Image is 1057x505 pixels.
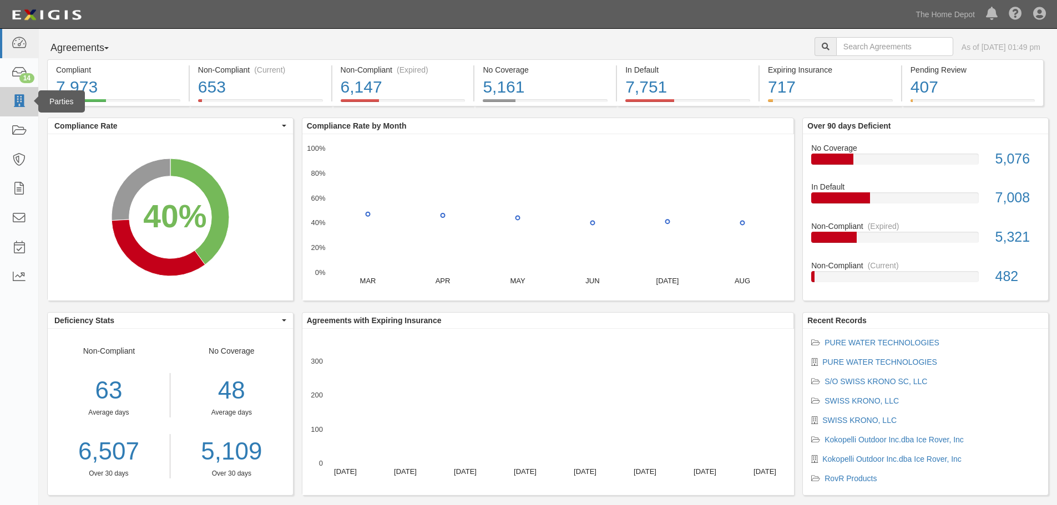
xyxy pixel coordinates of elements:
[48,118,293,134] button: Compliance Rate
[735,277,750,285] text: AUG
[1009,8,1022,21] i: Help Center - Complianz
[360,277,376,285] text: MAR
[179,408,285,417] div: Average days
[822,455,962,463] a: Kokopelli Outdoor Inc.dba Ice Rover, Inc
[332,99,474,108] a: Non-Compliant(Expired)6,147
[807,316,867,325] b: Recent Records
[987,188,1048,208] div: 7,008
[807,121,891,130] b: Over 90 days Deficient
[868,221,899,232] div: (Expired)
[760,99,901,108] a: Expiring Insurance717
[311,169,325,177] text: 80%
[768,75,893,99] div: 717
[656,277,679,285] text: [DATE]
[307,144,326,152] text: 100%
[341,75,466,99] div: 6,147
[47,99,189,108] a: Compliant7,973
[170,345,293,478] div: No Coverage
[48,134,293,300] svg: A chart.
[962,42,1040,53] div: As of [DATE] 01:49 pm
[56,75,180,99] div: 7,973
[307,316,442,325] b: Agreements with Expiring Insurance
[825,338,939,347] a: PURE WATER TECHNOLOGIES
[56,64,180,75] div: Compliant
[483,64,608,75] div: No Coverage
[179,469,285,478] div: Over 30 days
[803,260,1048,271] div: Non-Compliant
[514,467,537,476] text: [DATE]
[8,5,85,25] img: logo-5460c22ac91f19d4615b14bd174203de0afe785f0fc80cf4dbbc73dc1793850b.png
[190,99,331,108] a: Non-Compliant(Current)653
[825,396,899,405] a: SWISS KRONO, LLC
[911,64,1035,75] div: Pending Review
[319,459,323,467] text: 0
[825,435,964,444] a: Kokopelli Outdoor Inc.dba Ice Rover, Inc
[474,99,616,108] a: No Coverage5,161
[48,469,170,478] div: Over 30 days
[483,75,608,99] div: 5,161
[803,181,1048,192] div: In Default
[987,227,1048,247] div: 5,321
[143,194,206,239] div: 40%
[574,467,596,476] text: [DATE]
[54,315,279,326] span: Deficiency Stats
[868,260,899,271] div: (Current)
[811,181,1040,221] a: In Default7,008
[48,408,170,417] div: Average days
[311,218,325,227] text: 40%
[179,373,285,408] div: 48
[822,416,897,425] a: SWISS KRONO, LLC
[19,73,34,83] div: 14
[435,277,450,285] text: APR
[902,99,1044,108] a: Pending Review407
[302,134,794,300] svg: A chart.
[341,64,466,75] div: Non-Compliant (Expired)
[48,373,170,408] div: 63
[48,313,293,328] button: Deficiency Stats
[311,425,323,433] text: 100
[334,467,357,476] text: [DATE]
[825,474,877,483] a: RovR Products
[836,37,953,56] input: Search Agreements
[54,120,279,131] span: Compliance Rate
[811,260,1040,291] a: Non-Compliant(Current)482
[510,277,525,285] text: MAY
[617,99,758,108] a: In Default7,751
[198,75,323,99] div: 653
[911,75,1035,99] div: 407
[302,329,794,495] svg: A chart.
[179,434,285,469] a: 5,109
[625,64,750,75] div: In Default
[825,377,927,386] a: S/O SWISS KRONO SC, LLC
[48,345,170,478] div: Non-Compliant
[987,149,1048,169] div: 5,076
[625,75,750,99] div: 7,751
[694,467,716,476] text: [DATE]
[311,243,325,252] text: 20%
[311,193,325,202] text: 60%
[254,64,285,75] div: (Current)
[38,90,85,113] div: Parties
[307,121,407,130] b: Compliance Rate by Month
[811,221,1040,260] a: Non-Compliant(Expired)5,321
[768,64,893,75] div: Expiring Insurance
[311,357,323,365] text: 300
[585,277,599,285] text: JUN
[311,391,323,399] text: 200
[48,434,170,469] a: 6,507
[47,37,130,59] button: Agreements
[803,142,1048,154] div: No Coverage
[634,467,656,476] text: [DATE]
[397,64,428,75] div: (Expired)
[315,268,325,277] text: 0%
[394,467,417,476] text: [DATE]
[822,358,937,366] a: PURE WATER TECHNOLOGIES
[454,467,477,476] text: [DATE]
[803,221,1048,232] div: Non-Compliant
[753,467,776,476] text: [DATE]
